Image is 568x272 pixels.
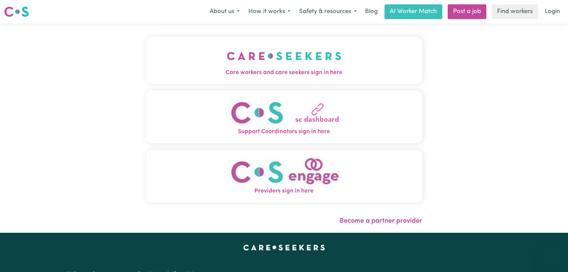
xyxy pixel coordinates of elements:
[295,5,361,19] button: Safety & resources
[541,245,563,267] iframe: Button to launch messaging window
[146,91,422,143] button: Support Coordinators sign in here
[339,218,422,224] a: Become a partner provider
[448,4,486,19] a: Post a job
[205,5,244,19] button: About us
[146,150,422,203] button: Providers sign in here
[244,5,295,19] button: How it works
[4,6,29,18] img: Careseekers logo
[146,187,422,196] span: Providers sign in here
[243,245,325,250] a: Careseekers home page
[492,4,538,19] a: Find workers
[541,4,564,19] a: Login
[384,4,442,19] a: AI Worker Match
[146,37,422,84] button: Care workers and care seekers sign in here
[146,128,422,137] span: Support Coordinators sign in here
[4,4,29,19] a: Careseekers logo
[146,68,422,77] span: Care workers and care seekers sign in here
[361,4,382,19] a: Blog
